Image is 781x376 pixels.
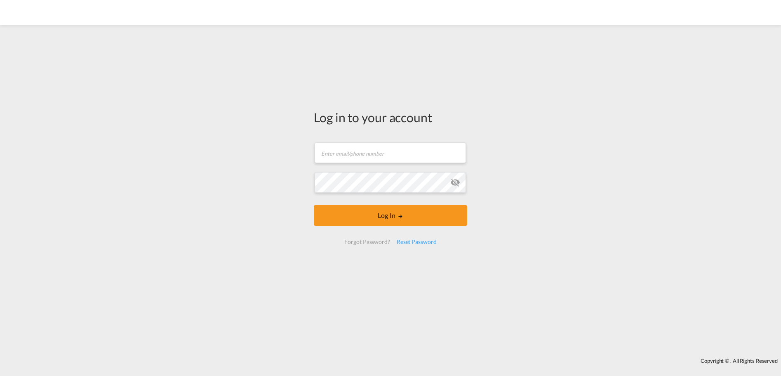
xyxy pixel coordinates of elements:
button: LOGIN [314,205,467,226]
div: Log in to your account [314,109,467,126]
div: Reset Password [393,234,440,249]
input: Enter email/phone number [315,142,466,163]
div: Forgot Password? [341,234,393,249]
md-icon: icon-eye-off [450,177,460,187]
